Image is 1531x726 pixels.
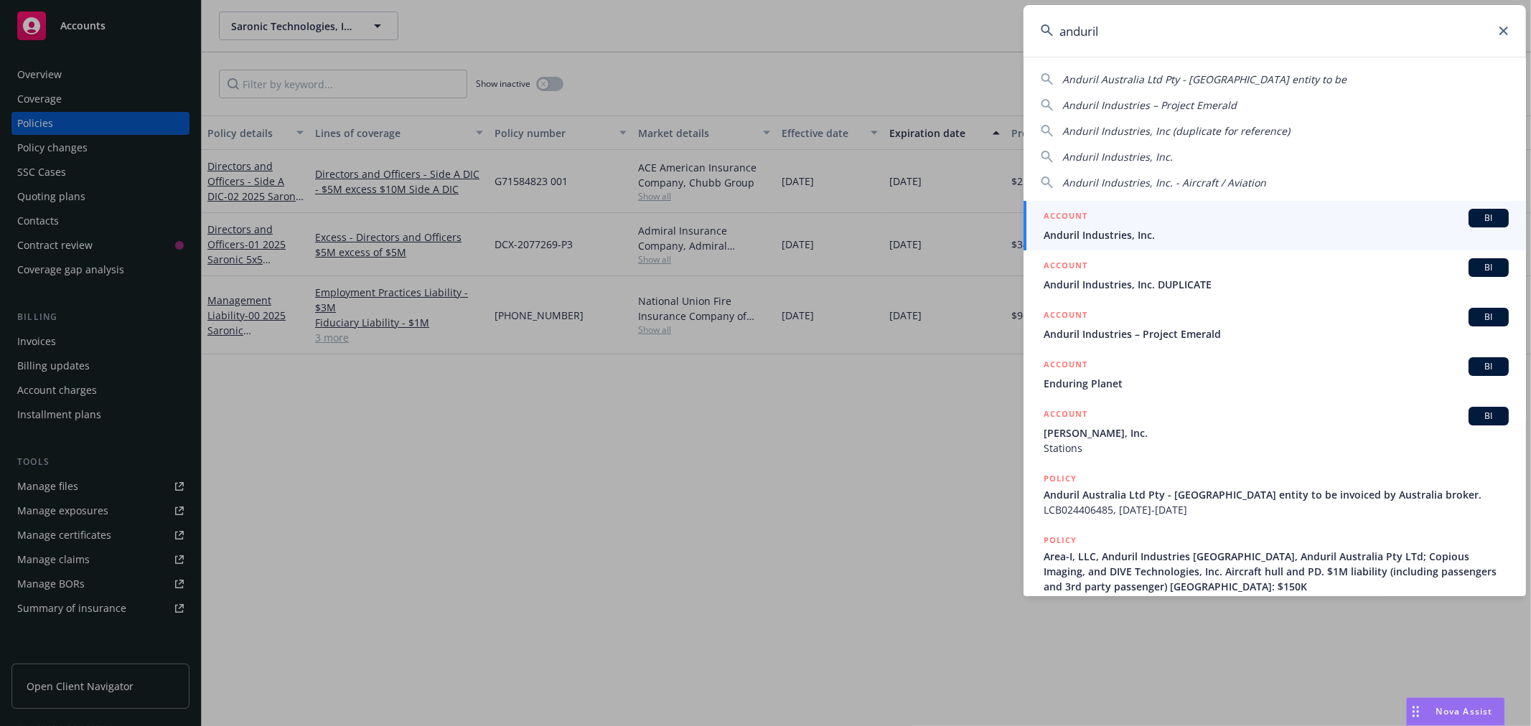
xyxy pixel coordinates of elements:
[1474,261,1503,274] span: BI
[1044,357,1087,374] h5: ACCOUNT
[1024,300,1526,349] a: ACCOUNTBIAnduril Industries – Project Emerald
[1474,212,1503,225] span: BI
[1062,150,1173,164] span: Anduril Industries, Inc.
[1024,399,1526,463] a: ACCOUNTBI[PERSON_NAME], Inc.Stations
[1044,277,1509,292] span: Anduril Industries, Inc. DUPLICATE
[1024,349,1526,399] a: ACCOUNTBIEnduring Planet
[1044,471,1077,486] h5: POLICY
[1436,705,1493,717] span: Nova Assist
[1044,209,1087,226] h5: ACCOUNT
[1474,410,1503,423] span: BI
[1024,250,1526,300] a: ACCOUNTBIAnduril Industries, Inc. DUPLICATE
[1407,698,1425,725] div: Drag to move
[1044,533,1077,547] h5: POLICY
[1044,594,1509,609] span: AAC N10697852 001, [DATE]-[DATE]
[1406,697,1505,726] button: Nova Assist
[1062,124,1290,138] span: Anduril Industries, Inc (duplicate for reference)
[1024,525,1526,617] a: POLICYArea-I, LLC, Anduril Industries [GEOGRAPHIC_DATA], Anduril Australia Pty LTd; Copious Imagi...
[1024,463,1526,525] a: POLICYAnduril Australia Ltd Pty - [GEOGRAPHIC_DATA] entity to be invoiced by Australia broker.LCB...
[1024,201,1526,250] a: ACCOUNTBIAnduril Industries, Inc.
[1062,72,1347,86] span: Anduril Australia Ltd Pty - [GEOGRAPHIC_DATA] entity to be
[1044,326,1509,341] span: Anduril Industries – Project Emerald
[1044,549,1509,594] span: Area-I, LLC, Anduril Industries [GEOGRAPHIC_DATA], Anduril Australia Pty LTd; Copious Imaging, an...
[1474,360,1503,373] span: BI
[1062,176,1266,189] span: Anduril Industries, Inc. - Aircraft / Aviation
[1062,98,1237,112] span: Anduril Industries – Project Emerald
[1044,425,1509,440] span: [PERSON_NAME], Inc.
[1044,376,1509,391] span: Enduring Planet
[1044,487,1509,502] span: Anduril Australia Ltd Pty - [GEOGRAPHIC_DATA] entity to be invoiced by Australia broker.
[1044,308,1087,325] h5: ACCOUNT
[1044,258,1087,275] h5: ACCOUNT
[1044,502,1509,517] span: LCB024406485, [DATE]-[DATE]
[1044,407,1087,424] h5: ACCOUNT
[1044,227,1509,242] span: Anduril Industries, Inc.
[1044,440,1509,456] span: Stations
[1024,5,1526,57] input: Search...
[1474,311,1503,324] span: BI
